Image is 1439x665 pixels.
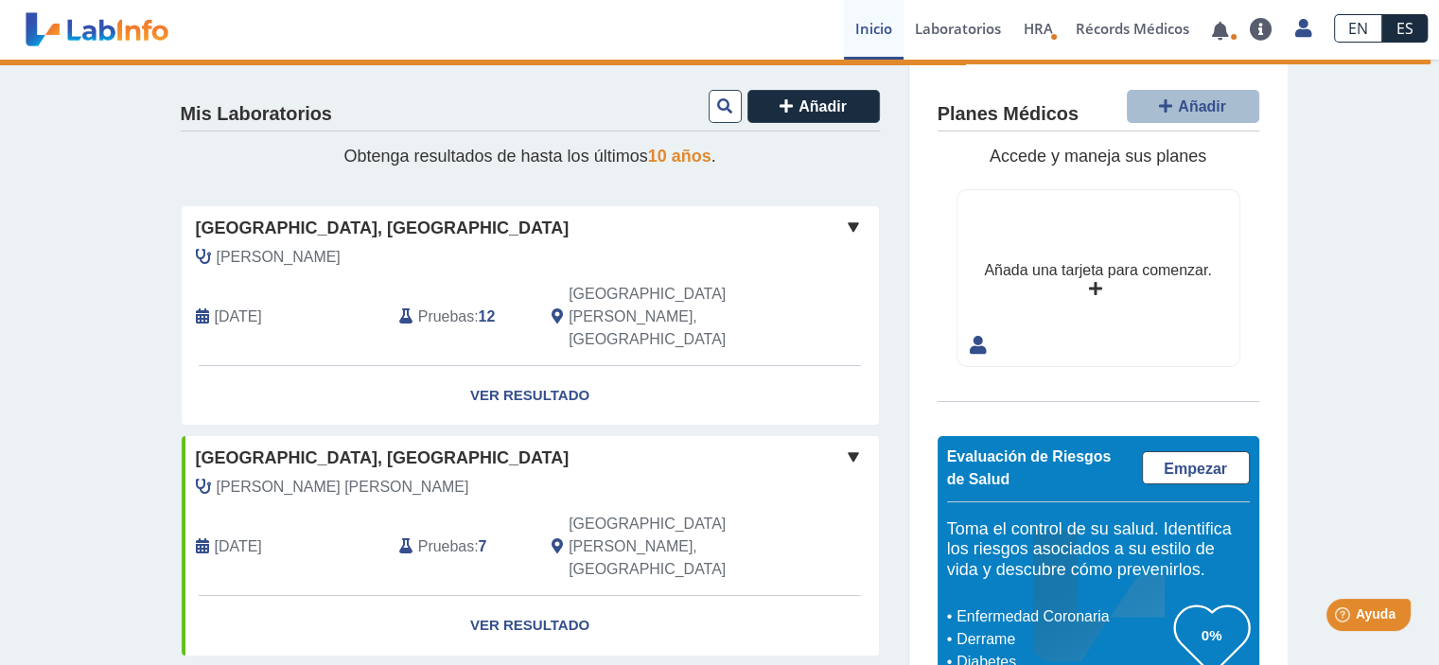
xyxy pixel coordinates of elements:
[747,90,880,123] button: Añadir
[217,476,469,499] span: Batlle Batlle, Francisco
[569,513,778,581] span: San Juan, PR
[1334,14,1382,43] a: EN
[217,246,341,269] span: Milan Sepulveda, Livette
[798,98,847,114] span: Añadir
[947,519,1250,581] h5: Toma el control de su salud. Identifica los riesgos asociados a su estilo de vida y descubre cómo...
[1164,461,1227,477] span: Empezar
[1142,451,1250,484] a: Empezar
[196,446,570,471] span: [GEOGRAPHIC_DATA], [GEOGRAPHIC_DATA]
[1024,19,1053,38] span: HRA
[479,538,487,554] b: 7
[952,605,1174,628] li: Enfermedad Coronaria
[479,308,496,324] b: 12
[215,306,262,328] span: 2025-09-26
[343,147,715,166] span: Obtenga resultados de hasta los últimos .
[181,103,332,126] h4: Mis Laboratorios
[215,535,262,558] span: 2023-04-24
[1178,98,1226,114] span: Añadir
[648,147,711,166] span: 10 años
[938,103,1079,126] h4: Planes Médicos
[196,216,570,241] span: [GEOGRAPHIC_DATA], [GEOGRAPHIC_DATA]
[182,366,879,426] a: Ver Resultado
[1127,90,1259,123] button: Añadir
[952,628,1174,651] li: Derrame
[1271,591,1418,644] iframe: Help widget launcher
[1382,14,1428,43] a: ES
[182,596,879,656] a: Ver Resultado
[569,283,778,351] span: San Juan, PR
[1174,623,1250,647] h3: 0%
[418,306,474,328] span: Pruebas
[947,448,1112,487] span: Evaluación de Riesgos de Salud
[418,535,474,558] span: Pruebas
[385,283,537,351] div: :
[990,147,1206,166] span: Accede y maneja sus planes
[984,259,1211,282] div: Añada una tarjeta para comenzar.
[385,513,537,581] div: :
